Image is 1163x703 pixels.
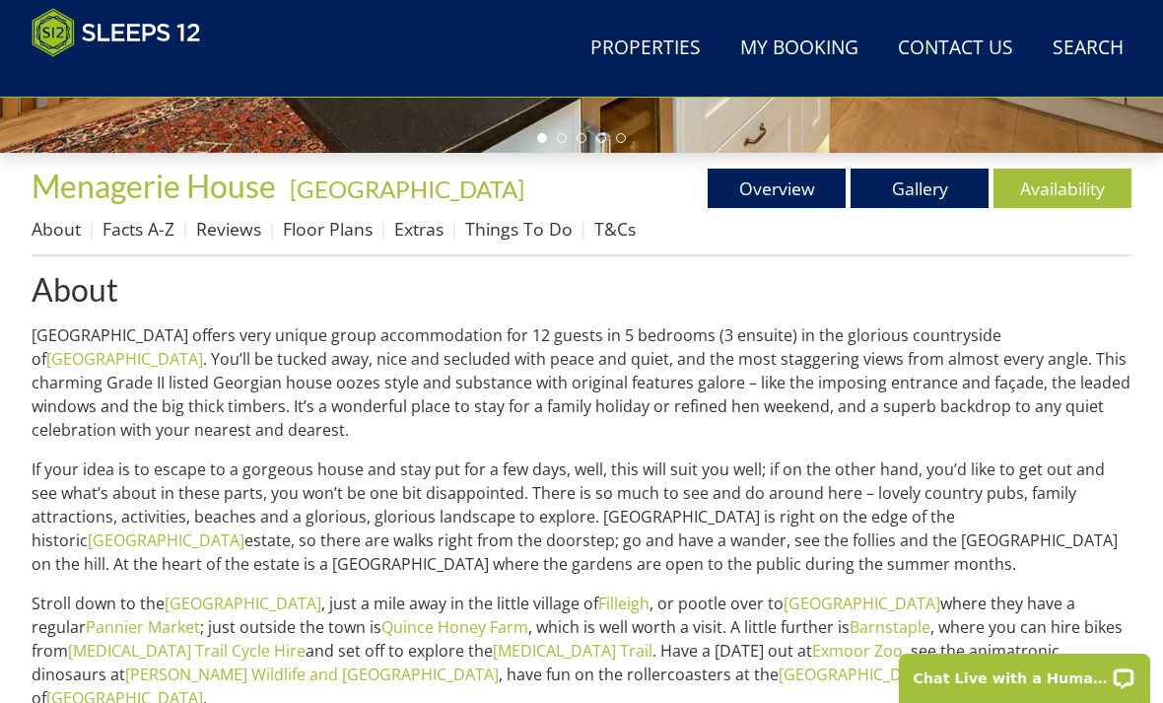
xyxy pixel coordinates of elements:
p: If your idea is to escape to a gorgeous house and stay put for a few days, well, this will suit y... [32,457,1131,576]
a: About [32,272,1131,307]
span: - [282,175,524,203]
a: My Booking [732,27,866,71]
p: [GEOGRAPHIC_DATA] offers very unique group accommodation for 12 guests in 5 bedrooms (3 ensuite) ... [32,323,1131,442]
a: Overview [708,169,846,208]
a: [GEOGRAPHIC_DATA] [784,593,940,614]
a: [GEOGRAPHIC_DATA] [290,175,524,203]
iframe: Customer reviews powered by Trustpilot [22,69,229,86]
a: [GEOGRAPHIC_DATA] [165,593,321,614]
a: Properties [582,27,709,71]
a: Facts A-Z [103,217,174,241]
a: [MEDICAL_DATA] Trail Cycle Hire [68,640,306,662]
a: Extras [394,217,444,241]
a: Quince Honey Farm [381,616,528,638]
span: Menagerie House [32,167,276,205]
iframe: LiveChat chat widget [886,641,1163,703]
a: [GEOGRAPHIC_DATA] [88,529,244,551]
a: Barnstaple [850,616,930,638]
a: Search [1045,27,1131,71]
a: Pannier Market [86,616,200,638]
a: Floor Plans [283,217,373,241]
a: T&Cs [594,217,636,241]
a: Things To Do [465,217,573,241]
a: Menagerie House [32,167,282,205]
a: [GEOGRAPHIC_DATA] [46,348,203,370]
a: [GEOGRAPHIC_DATA] [779,664,935,685]
img: Sleeps 12 [32,8,201,57]
a: Exmoor Zoo [812,640,903,662]
a: [PERSON_NAME] Wildlife and [GEOGRAPHIC_DATA] [125,664,499,685]
a: Gallery [851,169,989,208]
a: Reviews [196,217,261,241]
a: Filleigh [598,593,650,614]
a: [MEDICAL_DATA] Trail [493,640,652,662]
a: About [32,217,81,241]
a: Contact Us [890,27,1021,71]
a: Availability [993,169,1131,208]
